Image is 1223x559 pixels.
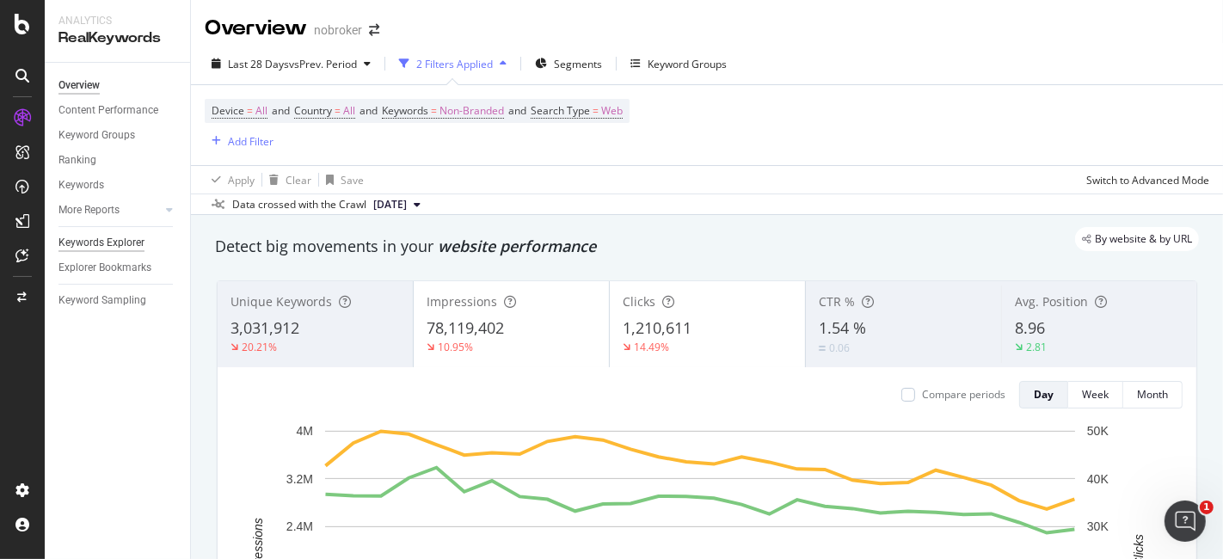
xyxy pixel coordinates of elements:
[1200,501,1214,514] span: 1
[1123,381,1183,408] button: Month
[1095,234,1192,244] span: By website & by URL
[58,28,176,48] div: RealKeywords
[58,77,178,95] a: Overview
[922,387,1005,402] div: Compare periods
[289,57,357,71] span: vs Prev. Period
[360,103,378,118] span: and
[272,103,290,118] span: and
[1015,293,1088,310] span: Avg. Position
[58,292,146,310] div: Keyword Sampling
[205,131,273,151] button: Add Filter
[1019,381,1068,408] button: Day
[531,103,590,118] span: Search Type
[829,341,850,355] div: 0.06
[58,234,178,252] a: Keywords Explorer
[58,259,178,277] a: Explorer Bookmarks
[416,57,493,71] div: 2 Filters Applied
[58,201,120,219] div: More Reports
[431,103,437,118] span: =
[58,101,178,120] a: Content Performance
[58,14,176,28] div: Analytics
[341,173,364,187] div: Save
[624,50,734,77] button: Keyword Groups
[623,293,655,310] span: Clicks
[230,317,299,338] span: 3,031,912
[366,194,427,215] button: [DATE]
[294,103,332,118] span: Country
[343,99,355,123] span: All
[1137,387,1168,402] div: Month
[819,293,855,310] span: CTR %
[1165,501,1206,542] iframe: Intercom live chat
[554,57,602,71] span: Segments
[392,50,513,77] button: 2 Filters Applied
[58,101,158,120] div: Content Performance
[247,103,253,118] span: =
[427,317,504,338] span: 78,119,402
[242,340,277,354] div: 20.21%
[528,50,609,77] button: Segments
[1087,472,1109,486] text: 40K
[58,176,104,194] div: Keywords
[228,134,273,149] div: Add Filter
[335,103,341,118] span: =
[1087,424,1109,438] text: 50K
[1015,317,1045,338] span: 8.96
[286,173,311,187] div: Clear
[593,103,599,118] span: =
[369,24,379,36] div: arrow-right-arrow-left
[286,472,313,486] text: 3.2M
[601,99,623,123] span: Web
[1086,173,1209,187] div: Switch to Advanced Mode
[508,103,526,118] span: and
[382,103,428,118] span: Keywords
[1082,387,1109,402] div: Week
[286,519,313,533] text: 2.4M
[205,166,255,193] button: Apply
[58,77,100,95] div: Overview
[58,201,161,219] a: More Reports
[205,50,378,77] button: Last 28 DaysvsPrev. Period
[623,317,691,338] span: 1,210,611
[232,197,366,212] div: Data crossed with the Crawl
[212,103,244,118] span: Device
[58,292,178,310] a: Keyword Sampling
[58,126,178,144] a: Keyword Groups
[58,259,151,277] div: Explorer Bookmarks
[255,99,267,123] span: All
[439,99,504,123] span: Non-Branded
[58,126,135,144] div: Keyword Groups
[634,340,669,354] div: 14.49%
[205,14,307,43] div: Overview
[1079,166,1209,193] button: Switch to Advanced Mode
[427,293,497,310] span: Impressions
[314,21,362,39] div: nobroker
[228,57,289,71] span: Last 28 Days
[58,234,144,252] div: Keywords Explorer
[228,173,255,187] div: Apply
[648,57,727,71] div: Keyword Groups
[230,293,332,310] span: Unique Keywords
[438,340,473,354] div: 10.95%
[1068,381,1123,408] button: Week
[1075,227,1199,251] div: legacy label
[58,151,96,169] div: Ranking
[1087,519,1109,533] text: 30K
[819,317,866,338] span: 1.54 %
[819,346,826,351] img: Equal
[58,176,178,194] a: Keywords
[319,166,364,193] button: Save
[1026,340,1047,354] div: 2.81
[1034,387,1054,402] div: Day
[262,166,311,193] button: Clear
[58,151,178,169] a: Ranking
[373,197,407,212] span: 2025 Sep. 1st
[297,424,313,438] text: 4M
